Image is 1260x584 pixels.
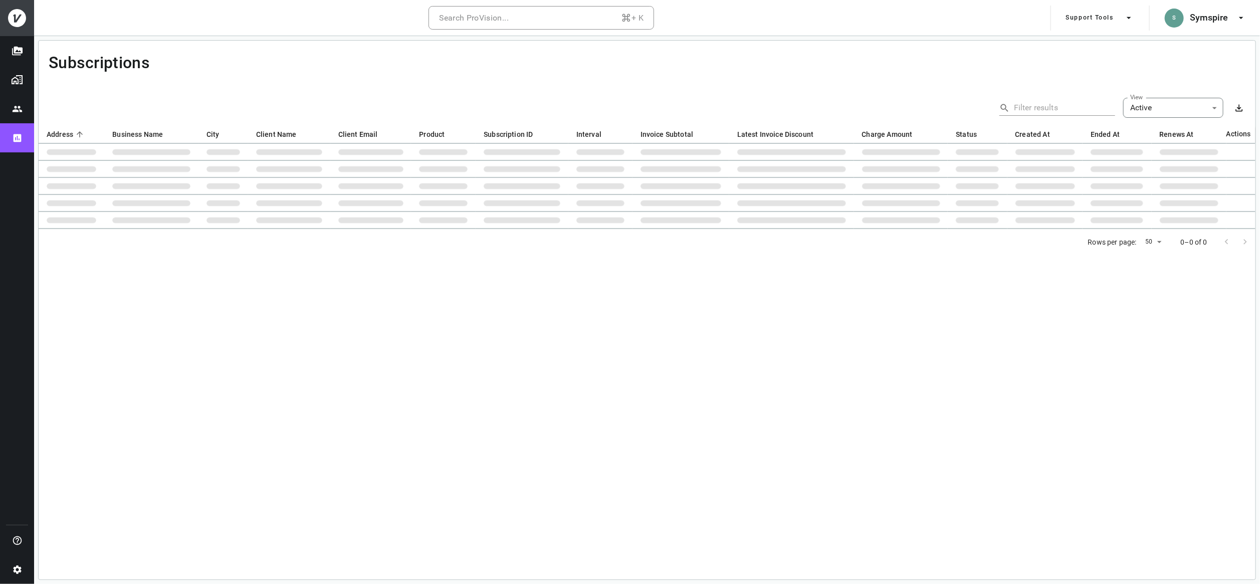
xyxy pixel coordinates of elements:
[1190,11,1228,25] h6: Symspire
[1088,237,1137,247] p: Rows per page:
[576,129,614,140] span: Interval
[206,129,233,140] span: City
[11,74,23,86] img: Organizations page icon
[47,129,86,140] span: Address
[737,129,826,140] span: Latest Invoice Discount
[39,41,1255,85] p: Subscriptions
[338,129,391,140] span: Client Email
[1181,237,1207,247] p: 0–0 of 0
[429,6,654,30] button: Search ProVision...+ K
[1123,98,1223,118] div: Active
[1223,98,1255,118] button: Export results
[484,129,546,140] span: Subscription ID
[419,129,458,140] span: Product
[1161,6,1250,31] button: SSymspire
[1160,129,1207,140] span: Renews At
[1226,126,1255,143] th: Actions
[621,11,644,25] div: + K
[956,129,990,140] span: Status
[112,129,176,140] span: Business Name
[1091,129,1133,140] span: Ended At
[256,129,310,140] span: Client Name
[1014,100,1115,116] input: Filter results
[1130,93,1143,102] label: View
[1165,9,1184,28] div: S
[1141,236,1165,249] div: 50
[1015,129,1064,140] span: Created At
[1062,6,1138,31] button: Support Tools
[439,11,509,25] div: Search ProVision...
[862,129,926,140] span: Charge Amount
[641,129,706,140] span: Invoice Subtotal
